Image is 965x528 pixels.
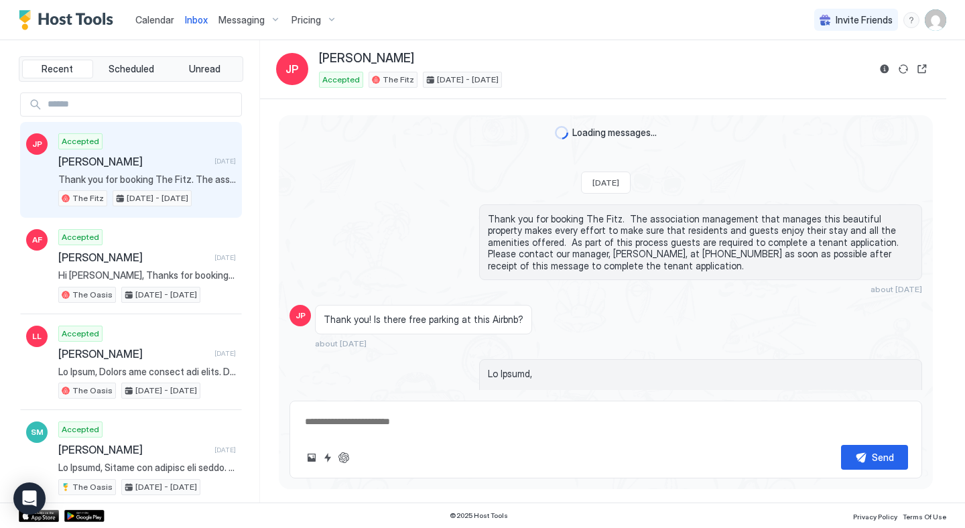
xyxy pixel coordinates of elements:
[488,213,913,272] span: Thank you for booking The Fitz. The association management that manages this beautiful property m...
[58,174,236,186] span: Thank you for booking The Fitz. The association management that manages this beautiful property m...
[903,513,946,521] span: Terms Of Use
[96,60,167,78] button: Scheduled
[925,9,946,31] div: User profile
[135,13,174,27] a: Calendar
[19,510,59,522] a: App Store
[383,74,414,86] span: The Fitz
[189,63,220,75] span: Unread
[58,443,209,456] span: [PERSON_NAME]
[62,328,99,340] span: Accepted
[31,426,44,438] span: SM
[914,61,930,77] button: Open reservation
[169,60,240,78] button: Unread
[72,289,113,301] span: The Oasis
[324,314,523,326] span: Thank you! Is there free parking at this Airbnb?
[296,310,306,322] span: JP
[214,349,236,358] span: [DATE]
[877,61,893,77] button: Reservation information
[19,56,243,82] div: tab-group
[214,157,236,166] span: [DATE]
[592,178,619,188] span: [DATE]
[42,93,241,116] input: Input Field
[185,14,208,25] span: Inbox
[135,481,197,493] span: [DATE] - [DATE]
[285,61,299,77] span: JP
[903,509,946,523] a: Terms Of Use
[450,511,508,520] span: © 2025 Host Tools
[22,60,93,78] button: Recent
[304,450,320,466] button: Upload image
[853,509,897,523] a: Privacy Policy
[19,10,119,30] a: Host Tools Logo
[853,513,897,521] span: Privacy Policy
[292,14,321,26] span: Pricing
[836,14,893,26] span: Invite Friends
[62,423,99,436] span: Accepted
[135,14,174,25] span: Calendar
[572,127,657,139] span: Loading messages...
[58,155,209,168] span: [PERSON_NAME]
[109,63,154,75] span: Scheduled
[319,51,414,66] span: [PERSON_NAME]
[320,450,336,466] button: Quick reply
[42,63,73,75] span: Recent
[58,366,236,378] span: Lo Ipsum, Dolors ame consect adi elits. Do'ei tempori utl etdo magnaa Eni Admin ven quis no exer ...
[58,251,209,264] span: [PERSON_NAME]
[58,347,209,360] span: [PERSON_NAME]
[841,445,908,470] button: Send
[322,74,360,86] span: Accepted
[32,330,42,342] span: LL
[72,481,113,493] span: The Oasis
[32,138,42,150] span: JP
[62,135,99,147] span: Accepted
[13,482,46,515] div: Open Intercom Messenger
[135,289,197,301] span: [DATE] - [DATE]
[903,12,919,28] div: menu
[32,234,42,246] span: AF
[72,385,113,397] span: The Oasis
[214,446,236,454] span: [DATE]
[58,269,236,281] span: Hi [PERSON_NAME], Thanks for booking our place. You are welcome to check-in anytime after 3PM [DA...
[872,450,894,464] div: Send
[62,231,99,243] span: Accepted
[72,192,104,204] span: The Fitz
[58,462,236,474] span: Lo Ipsumd, Sitame con adipisc eli seddo. Ei'te incidid utl etdo magnaa Eni Admin ven quis no exer...
[64,510,105,522] a: Google Play Store
[214,253,236,262] span: [DATE]
[135,385,197,397] span: [DATE] - [DATE]
[127,192,188,204] span: [DATE] - [DATE]
[895,61,911,77] button: Sync reservation
[871,284,922,294] span: about [DATE]
[437,74,499,86] span: [DATE] - [DATE]
[336,450,352,466] button: ChatGPT Auto Reply
[555,126,568,139] div: loading
[218,14,265,26] span: Messaging
[185,13,208,27] a: Inbox
[315,338,367,348] span: about [DATE]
